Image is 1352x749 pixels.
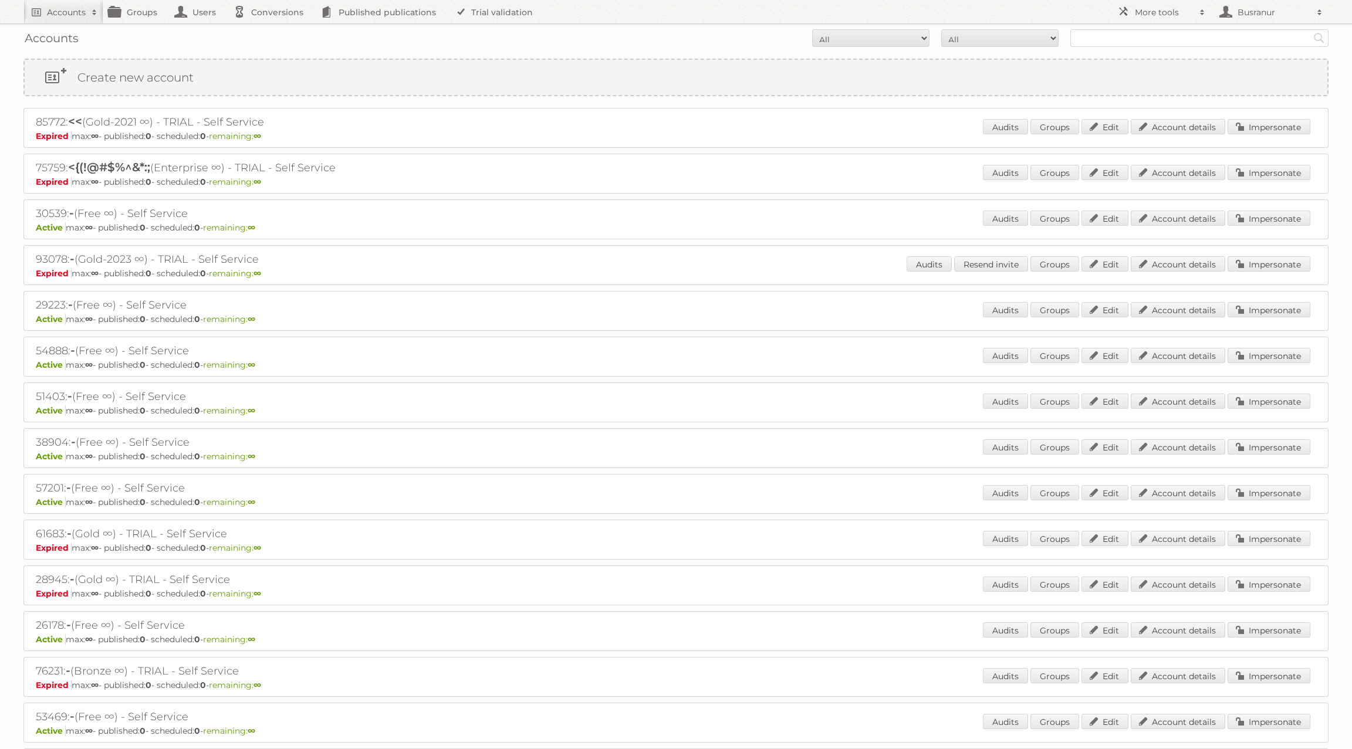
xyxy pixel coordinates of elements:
strong: 0 [194,314,200,324]
a: Groups [1030,577,1079,592]
span: remaining: [203,451,255,462]
span: remaining: [203,314,255,324]
strong: ∞ [248,405,255,416]
strong: 0 [146,268,151,279]
span: Expired [36,177,72,187]
a: Edit [1081,485,1128,500]
strong: ∞ [85,222,93,233]
a: Impersonate [1228,577,1310,592]
a: Impersonate [1228,394,1310,409]
strong: ∞ [248,222,255,233]
a: Edit [1081,302,1128,317]
h2: Busranur [1235,6,1311,18]
a: Edit [1081,622,1128,638]
strong: 0 [140,497,146,507]
a: Impersonate [1228,531,1310,546]
p: max: - published: - scheduled: - [36,497,1316,507]
h2: 75759: (Enterprise ∞) - TRIAL - Self Service [36,160,447,175]
h2: 76231: (Bronze ∞) - TRIAL - Self Service [36,663,447,679]
strong: 0 [146,588,151,599]
a: Groups [1030,622,1079,638]
a: Account details [1131,439,1225,455]
p: max: - published: - scheduled: - [36,726,1316,736]
span: Active [36,360,66,370]
strong: ∞ [253,680,261,690]
h2: 51403: (Free ∞) - Self Service [36,389,447,404]
strong: 0 [194,726,200,736]
strong: 0 [146,680,151,690]
span: - [71,435,76,449]
span: remaining: [203,222,255,233]
strong: 0 [200,588,206,599]
strong: ∞ [253,268,261,279]
a: Impersonate [1228,668,1310,683]
span: <{(!@#$%^&*:; [68,160,150,174]
h2: 93078: (Gold-2023 ∞) - TRIAL - Self Service [36,252,447,267]
span: - [66,618,71,632]
a: Edit [1081,714,1128,729]
a: Audits [983,119,1028,134]
p: max: - published: - scheduled: - [36,588,1316,599]
strong: ∞ [85,726,93,736]
h2: 54888: (Free ∞) - Self Service [36,343,447,358]
a: Account details [1131,622,1225,638]
h2: Accounts [47,6,86,18]
a: Account details [1131,256,1225,272]
p: max: - published: - scheduled: - [36,543,1316,553]
span: remaining: [209,680,261,690]
strong: ∞ [248,634,255,645]
strong: 0 [200,543,206,553]
p: max: - published: - scheduled: - [36,360,1316,370]
h2: 61683: (Gold ∞) - TRIAL - Self Service [36,526,447,541]
a: Groups [1030,165,1079,180]
p: max: - published: - scheduled: - [36,634,1316,645]
a: Audits [983,302,1028,317]
strong: ∞ [253,588,261,599]
a: Account details [1131,119,1225,134]
a: Account details [1131,302,1225,317]
a: Edit [1081,394,1128,409]
strong: ∞ [85,405,93,416]
a: Edit [1081,668,1128,683]
h2: 38904: (Free ∞) - Self Service [36,435,447,450]
a: Audits [983,348,1028,363]
h2: 57201: (Free ∞) - Self Service [36,480,447,496]
strong: ∞ [91,177,99,187]
p: max: - published: - scheduled: - [36,131,1316,141]
a: Impersonate [1228,302,1310,317]
a: Impersonate [1228,622,1310,638]
strong: 0 [194,497,200,507]
span: remaining: [203,405,255,416]
span: remaining: [209,268,261,279]
span: << [68,114,82,128]
strong: 0 [200,680,206,690]
strong: ∞ [85,634,93,645]
strong: ∞ [253,177,261,187]
input: Search [1310,29,1328,47]
h2: 28945: (Gold ∞) - TRIAL - Self Service [36,572,447,587]
span: Expired [36,268,72,279]
p: max: - published: - scheduled: - [36,268,1316,279]
span: Active [36,726,66,736]
a: Impersonate [1228,256,1310,272]
a: Groups [1030,531,1079,546]
strong: 0 [200,268,206,279]
strong: 0 [194,634,200,645]
strong: 0 [200,131,206,141]
a: Impersonate [1228,348,1310,363]
strong: 0 [194,360,200,370]
span: Expired [36,131,72,141]
a: Groups [1030,348,1079,363]
a: Groups [1030,485,1079,500]
a: Impersonate [1228,119,1310,134]
a: Edit [1081,439,1128,455]
span: - [70,572,75,586]
a: Edit [1081,577,1128,592]
a: Audits [983,165,1028,180]
a: Account details [1131,668,1225,683]
span: - [66,663,70,677]
strong: 0 [194,405,200,416]
a: Account details [1131,211,1225,226]
a: Resend invite [954,256,1028,272]
span: Active [36,222,66,233]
